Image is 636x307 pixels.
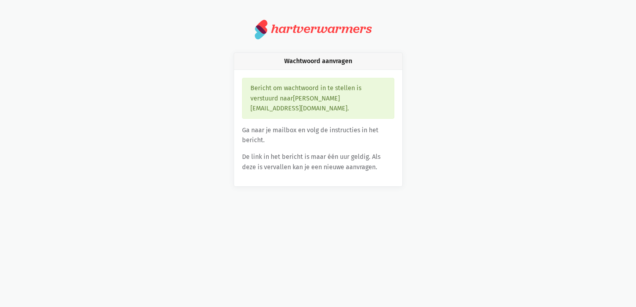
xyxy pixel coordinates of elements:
[234,53,402,70] div: Wachtwoord aanvragen
[255,19,268,40] img: logo.svg
[242,78,394,119] div: Bericht om wachtwoord in te stellen is verstuurd naar [PERSON_NAME][EMAIL_ADDRESS][DOMAIN_NAME] .
[271,21,372,36] div: hartverwarmers
[242,152,394,172] p: De link in het bericht is maar één uur geldig. Als deze is vervallen kan je een nieuwe aanvragen.
[255,19,381,40] a: hartverwarmers
[242,125,394,145] p: Ga naar je mailbox en volg de instructies in het bericht.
